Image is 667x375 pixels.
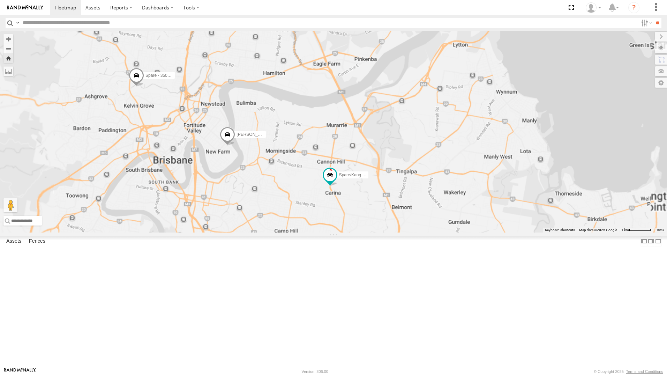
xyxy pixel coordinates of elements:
[3,236,25,246] label: Assets
[638,18,653,28] label: Search Filter Options
[655,236,662,247] label: Hide Summary Table
[15,18,20,28] label: Search Query
[302,369,328,374] div: Version: 306.00
[583,2,604,13] div: Marco DiBenedetto
[3,66,13,76] label: Measure
[7,5,43,10] img: rand-logo.svg
[145,73,175,78] span: Spare - 350FB3
[619,228,653,233] button: Map Scale: 1 km per 59 pixels
[3,198,17,212] button: Drag Pegman onto the map to open Street View
[4,368,36,375] a: Visit our Website
[3,34,13,44] button: Zoom in
[3,44,13,53] button: Zoom out
[339,173,381,178] span: Spare/Kang - 269 EH7
[628,2,639,13] i: ?
[594,369,663,374] div: © Copyright 2025 -
[621,228,629,232] span: 1 km
[237,132,288,137] span: [PERSON_NAME] - 017IP4
[545,228,575,233] button: Keyboard shortcuts
[579,228,617,232] span: Map data ©2025 Google
[647,236,654,247] label: Dock Summary Table to the Right
[640,236,647,247] label: Dock Summary Table to the Left
[655,78,667,88] label: Map Settings
[25,236,49,246] label: Fences
[626,369,663,374] a: Terms and Conditions
[3,53,13,63] button: Zoom Home
[657,229,664,231] a: Terms (opens in new tab)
